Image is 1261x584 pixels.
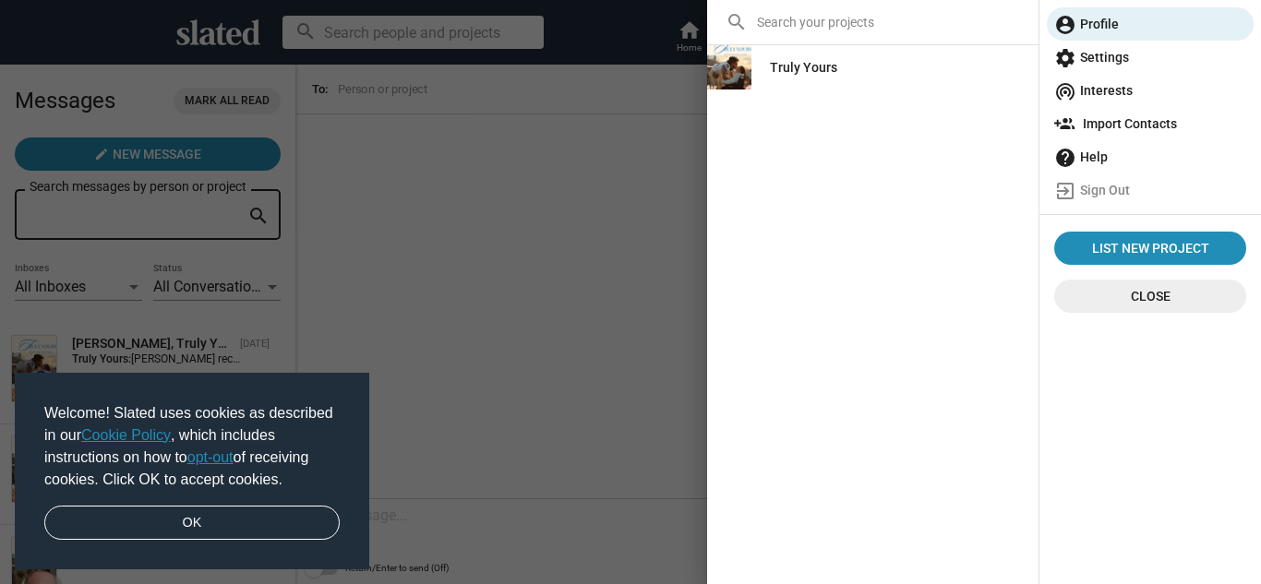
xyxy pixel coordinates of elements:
[1054,80,1076,102] mat-icon: wifi_tethering
[1047,173,1254,207] a: Sign Out
[1054,180,1076,202] mat-icon: exit_to_app
[755,51,852,84] a: Truly Yours
[1062,232,1239,265] span: List New Project
[1054,41,1246,74] span: Settings
[1054,232,1246,265] a: List New Project
[770,51,837,84] div: Truly Yours
[1054,47,1076,69] mat-icon: settings
[187,449,234,465] a: opt-out
[1054,107,1246,140] span: Import Contacts
[1054,173,1246,207] span: Sign Out
[1054,140,1246,173] span: Help
[81,427,171,443] a: Cookie Policy
[1054,14,1076,36] mat-icon: account_circle
[726,11,748,33] mat-icon: search
[1054,7,1246,41] span: Profile
[1047,7,1254,41] a: Profile
[707,45,751,89] img: Truly Yours
[44,506,340,541] a: dismiss cookie message
[44,402,340,491] span: Welcome! Slated uses cookies as described in our , which includes instructions on how to of recei...
[15,373,369,570] div: cookieconsent
[1047,107,1254,140] a: Import Contacts
[1054,280,1246,313] button: Close
[1047,140,1254,173] a: Help
[1047,41,1254,74] a: Settings
[1069,280,1231,313] span: Close
[1054,74,1246,107] span: Interests
[1054,147,1076,169] mat-icon: help
[1047,74,1254,107] a: Interests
